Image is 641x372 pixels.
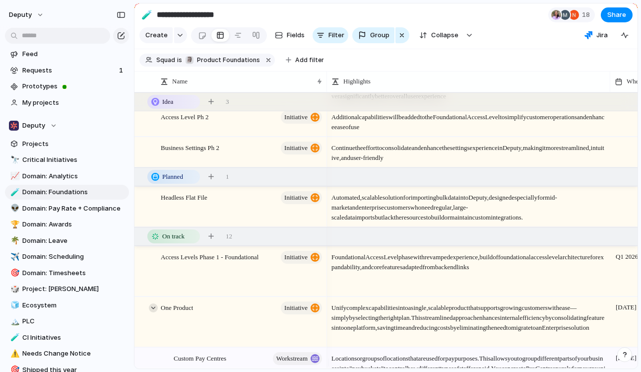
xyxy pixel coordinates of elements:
span: Domain: Foundations [22,187,126,197]
button: Jira [580,28,612,43]
button: 📈 [9,171,19,181]
span: initiative [284,141,308,155]
a: 🔭Critical Initiatives [5,152,129,167]
span: Product Foundations [197,56,260,65]
div: 🧪 [10,332,17,343]
div: ✈️ [10,251,17,263]
button: initiative [281,142,322,154]
button: ✈️ [9,252,19,262]
span: Unify complex capabilities into a single, scalable product that supports growing customers with e... [327,298,610,333]
span: Requests [22,66,116,75]
span: Deputy [22,121,45,131]
span: Projects [22,139,126,149]
span: Fields [287,30,305,40]
button: deputy [4,7,49,23]
span: Share [607,10,626,20]
button: 🗿Product Foundations [183,55,262,66]
span: 1 [226,172,229,182]
span: Domain: Scheduling [22,252,126,262]
div: 🧪Domain: Foundations [5,185,129,200]
span: Access Levels Phase 1 - Foundational [161,251,258,262]
span: Access Level Ph 2 [161,111,208,122]
button: 🎲 [9,284,19,294]
span: 3 [226,97,229,107]
a: Prototypes [5,79,129,94]
span: Planned [162,172,183,182]
div: 🧪CI Initiatives [5,330,129,345]
span: initiative [284,191,308,205]
div: 🎯 [10,267,17,279]
div: 🔭 [10,154,17,166]
span: Ecosystem [22,300,126,310]
button: Deputy [5,118,129,133]
a: 🎯Domain: Timesheets [5,266,129,281]
button: ⚠️ [9,349,19,359]
a: 🏆Domain: Awards [5,217,129,232]
a: ⚠️Needs Change Notice [5,346,129,361]
a: 🏔️PLC [5,314,129,329]
a: 👽Domain: Pay Rate + Compliance [5,201,129,216]
a: 🎲Project: [PERSON_NAME] [5,282,129,297]
button: workstream [273,352,322,365]
button: Filter [313,27,348,43]
span: Collapse [431,30,458,40]
span: PLC [22,316,126,326]
span: Headless Flat File [161,191,207,203]
span: Feed [22,49,126,59]
a: 🌴Domain: Leave [5,233,129,248]
span: CI Initiatives [22,333,126,343]
div: 🧪 [10,187,17,198]
a: Projects [5,137,129,151]
button: initiative [281,301,322,314]
button: 🧪 [9,333,19,343]
span: is [177,56,182,65]
span: Domain: Pay Rate + Compliance [22,204,126,214]
div: ⚠️ [10,348,17,360]
span: My projects [22,98,126,108]
span: [DATE] [613,352,639,364]
button: 🌴 [9,236,19,246]
div: 👽 [10,203,17,214]
span: Highlights [343,76,371,86]
span: initiative [284,250,308,264]
button: initiative [281,111,322,124]
span: Domain: Awards [22,220,126,229]
button: 👽 [9,204,19,214]
a: Feed [5,47,129,62]
span: Domain: Analytics [22,171,126,181]
span: Group [370,30,389,40]
div: 📈Domain: Analytics [5,169,129,184]
span: Q1 2026 [613,251,641,263]
span: Additional capabilities will be added to the Foundational Access Level to simplify customer opera... [327,107,610,132]
button: 🧊 [9,300,19,310]
span: Create [145,30,168,40]
span: Custom Pay Centres [174,352,226,364]
div: 🏆 [10,219,17,230]
button: Share [601,7,633,22]
span: Business Settings Ph 2 [161,142,219,153]
button: 🔭 [9,155,19,165]
div: 🧊 [10,299,17,311]
button: 🧪 [9,187,19,197]
a: Requests1 [5,63,129,78]
span: Prototypes [22,81,126,91]
button: is [175,55,184,66]
span: Needs Change Notice [22,349,126,359]
span: Continue the effort to consolidate and enhance the settings experience in Deputy, making it more ... [327,138,610,163]
span: Automated, scalable solution for importing bulk data into Deputy, designed especially for mid-mar... [327,187,610,223]
span: Project: [PERSON_NAME] [22,284,126,294]
button: 🧪 [139,7,155,23]
span: [DATE] [613,301,639,313]
span: workstream [276,352,308,366]
button: 🎯 [9,268,19,278]
span: 18 [582,10,593,20]
button: Fields [271,27,309,43]
a: My projects [5,95,129,110]
div: 🧪 [141,8,152,21]
button: Create [139,27,173,43]
button: initiative [281,191,322,204]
